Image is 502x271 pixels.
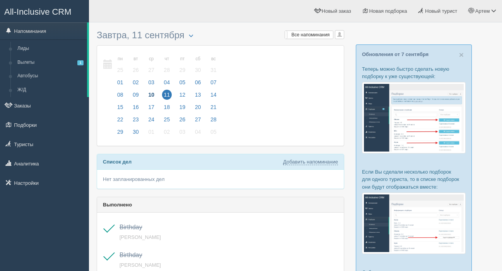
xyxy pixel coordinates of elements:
[128,103,143,115] a: 16
[208,65,219,75] span: 31
[208,77,219,87] span: 07
[208,114,219,124] span: 28
[206,78,219,90] a: 07
[120,224,142,230] span: Birthday
[191,115,205,128] a: 27
[0,0,89,22] a: All-Inclusive CRM
[191,128,205,140] a: 04
[160,103,174,115] a: 18
[77,60,84,65] span: 1
[459,51,464,59] button: Close
[14,42,87,56] a: Лиды
[113,78,128,90] a: 01
[113,115,128,128] a: 22
[475,8,490,14] span: Артем
[425,8,457,14] span: Новый турист
[120,252,142,258] a: Birthday
[160,51,174,78] a: чт 28
[146,114,156,124] span: 24
[178,114,188,124] span: 26
[14,69,87,83] a: Автобусы
[283,159,338,165] a: Добавить напоминание
[128,115,143,128] a: 23
[362,168,466,190] p: Если Вы сделали несколько подборок для одного туриста, то в списке подборок они будут отображатьс...
[193,114,203,124] span: 27
[208,102,219,112] span: 21
[144,78,159,90] a: 03
[144,115,159,128] a: 24
[115,56,125,62] small: пн
[160,90,174,103] a: 11
[113,128,128,140] a: 29
[206,90,219,103] a: 14
[292,32,330,37] span: Все напоминания
[144,128,159,140] a: 01
[144,90,159,103] a: 10
[206,51,219,78] a: вс 31
[115,127,125,137] span: 29
[115,90,125,100] span: 08
[178,127,188,137] span: 03
[128,90,143,103] a: 09
[144,51,159,78] a: ср 27
[128,128,143,140] a: 30
[206,128,219,140] a: 05
[160,128,174,140] a: 02
[162,102,172,112] span: 18
[162,114,172,124] span: 25
[178,90,188,100] span: 12
[131,90,141,100] span: 09
[175,90,190,103] a: 12
[128,51,143,78] a: вт 26
[206,103,219,115] a: 21
[14,56,87,70] a: Вылеты1
[208,56,219,62] small: вс
[162,90,172,100] span: 11
[175,128,190,140] a: 03
[146,127,156,137] span: 01
[175,78,190,90] a: 05
[131,65,141,75] span: 26
[175,51,190,78] a: пт 29
[131,127,141,137] span: 30
[193,56,203,62] small: сб
[178,77,188,87] span: 05
[362,193,466,254] img: %D0%BF%D0%BE%D0%B4%D0%B1%D0%BE%D1%80%D0%BA%D0%B8-%D0%B3%D1%80%D1%83%D0%BF%D0%BF%D0%B0-%D1%81%D1%8...
[115,102,125,112] span: 15
[193,102,203,112] span: 20
[162,77,172,87] span: 04
[160,78,174,90] a: 04
[160,115,174,128] a: 25
[131,56,141,62] small: вт
[131,102,141,112] span: 16
[131,77,141,87] span: 02
[146,77,156,87] span: 03
[113,90,128,103] a: 08
[113,103,128,115] a: 15
[14,83,87,97] a: Ж/Д
[193,90,203,100] span: 13
[120,262,161,268] a: [PERSON_NAME]
[128,78,143,90] a: 02
[193,65,203,75] span: 30
[459,50,464,59] span: ×
[191,103,205,115] a: 20
[208,90,219,100] span: 14
[162,127,172,137] span: 02
[175,115,190,128] a: 26
[175,103,190,115] a: 19
[191,78,205,90] a: 06
[97,170,344,189] div: Нет запланированных дел
[162,65,172,75] span: 28
[131,114,141,124] span: 23
[191,90,205,103] a: 13
[362,82,466,153] img: %D0%BF%D0%BE%D0%B4%D0%B1%D0%BE%D1%80%D0%BA%D0%B0-%D1%82%D1%83%D1%80%D0%B8%D1%81%D1%82%D1%83-%D1%8...
[162,56,172,62] small: чт
[178,102,188,112] span: 19
[4,7,72,17] span: All-Inclusive CRM
[120,234,161,240] a: [PERSON_NAME]
[97,30,344,41] h3: Завтра, 11 сентября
